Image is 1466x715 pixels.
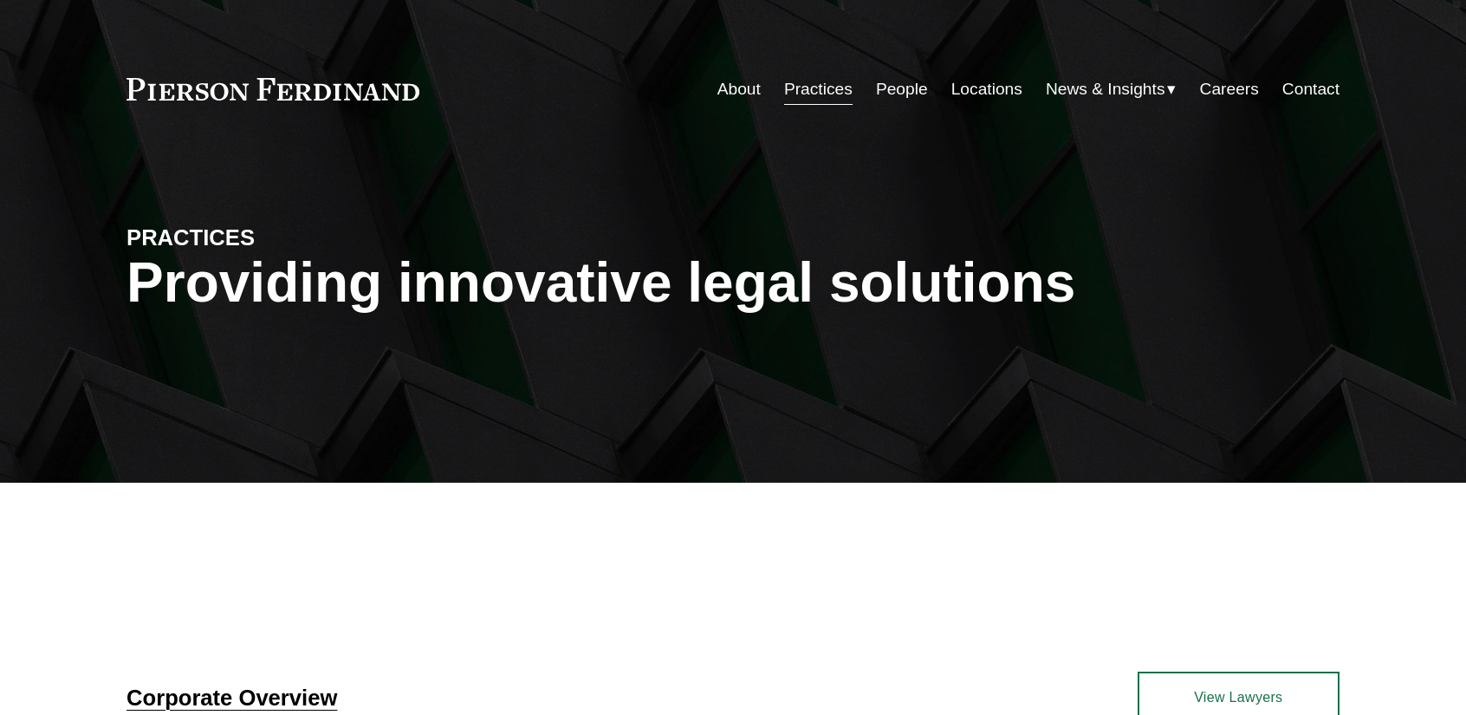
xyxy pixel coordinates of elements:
h4: PRACTICES [126,224,430,251]
a: Locations [951,73,1022,106]
a: folder dropdown [1046,73,1177,106]
a: Contact [1282,73,1340,106]
a: People [876,73,928,106]
a: Practices [784,73,853,106]
a: Careers [1200,73,1259,106]
span: News & Insights [1046,75,1165,105]
a: Corporate Overview [126,686,337,710]
a: About [717,73,761,106]
h1: Providing innovative legal solutions [126,251,1340,315]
